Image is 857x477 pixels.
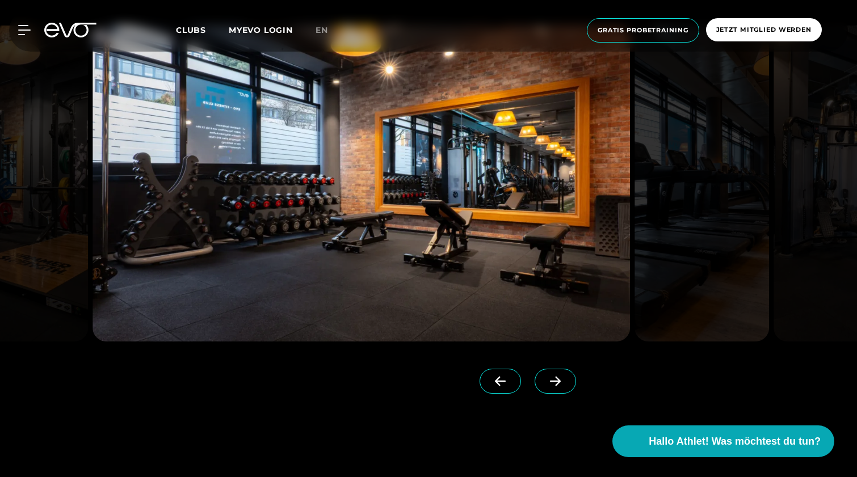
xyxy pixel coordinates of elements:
[583,18,703,43] a: Gratis Probetraining
[176,24,229,35] a: Clubs
[716,25,812,35] span: Jetzt Mitglied werden
[176,25,206,35] span: Clubs
[316,24,342,37] a: en
[649,434,821,449] span: Hallo Athlet! Was möchtest du tun?
[316,25,328,35] span: en
[229,25,293,35] a: MYEVO LOGIN
[612,425,834,457] button: Hallo Athlet! Was möchtest du tun?
[635,26,769,341] img: evofitness
[598,26,688,35] span: Gratis Probetraining
[703,18,825,43] a: Jetzt Mitglied werden
[93,26,630,341] img: evofitness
